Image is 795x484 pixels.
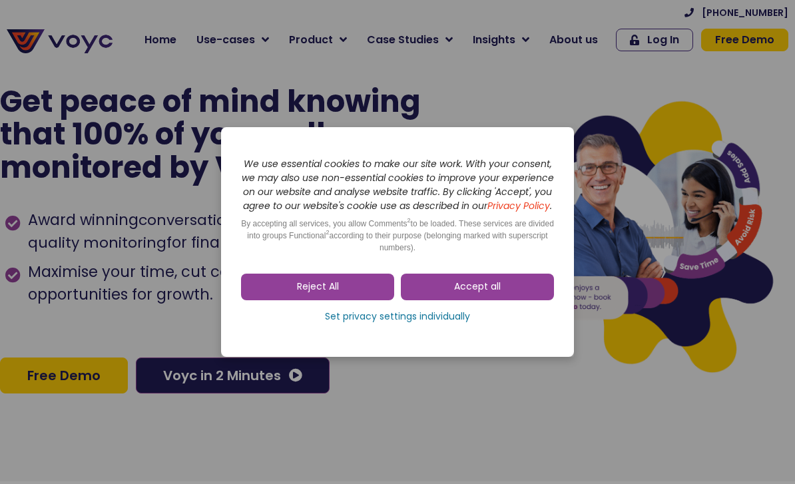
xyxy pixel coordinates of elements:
[241,307,554,327] a: Set privacy settings individually
[454,280,501,294] span: Accept all
[487,199,550,212] a: Privacy Policy
[242,157,554,212] i: We use essential cookies to make our site work. With your consent, we may also use non-essential ...
[326,229,329,236] sup: 2
[401,274,554,300] a: Accept all
[297,280,339,294] span: Reject All
[325,310,470,324] span: Set privacy settings individually
[241,274,394,300] a: Reject All
[407,217,411,224] sup: 2
[241,219,554,252] span: By accepting all services, you allow Comments to be loaded. These services are divided into group...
